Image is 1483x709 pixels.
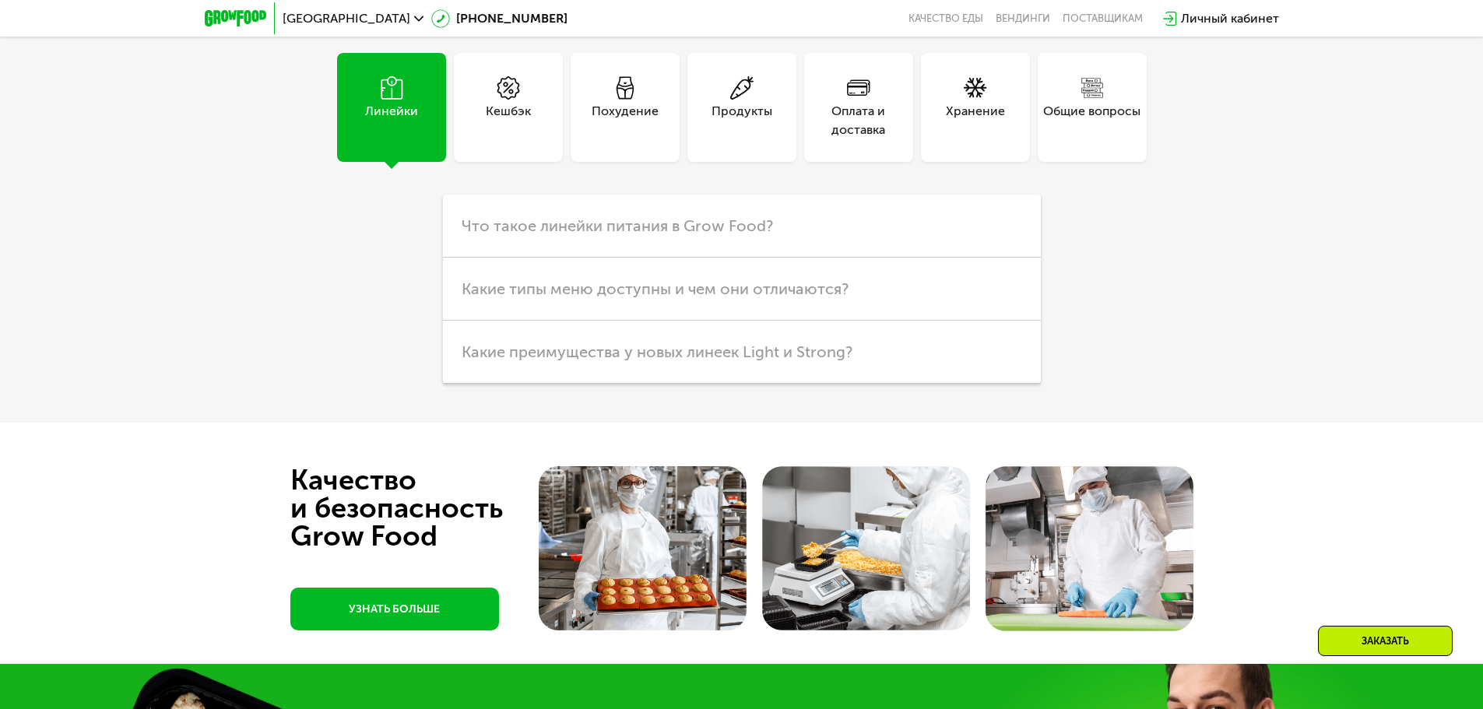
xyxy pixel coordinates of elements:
[486,102,531,139] div: Кешбэк
[431,9,568,28] a: [PHONE_NUMBER]
[1063,12,1143,25] div: поставщикам
[804,102,913,139] div: Оплата и доставка
[290,466,561,550] div: Качество и безопасность Grow Food
[462,342,852,361] span: Какие преимущества у новых линеек Light и Strong?
[1318,626,1453,656] div: Заказать
[946,102,1005,139] div: Хранение
[996,12,1050,25] a: Вендинги
[592,102,659,139] div: Похудение
[365,102,418,139] div: Линейки
[462,279,849,298] span: Какие типы меню доступны и чем они отличаются?
[1043,102,1140,139] div: Общие вопросы
[290,588,499,630] a: УЗНАТЬ БОЛЬШЕ
[1181,9,1279,28] div: Личный кабинет
[712,102,772,139] div: Продукты
[908,12,983,25] a: Качество еды
[462,216,773,235] span: Что такое линейки питания в Grow Food?
[283,12,410,25] span: [GEOGRAPHIC_DATA]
